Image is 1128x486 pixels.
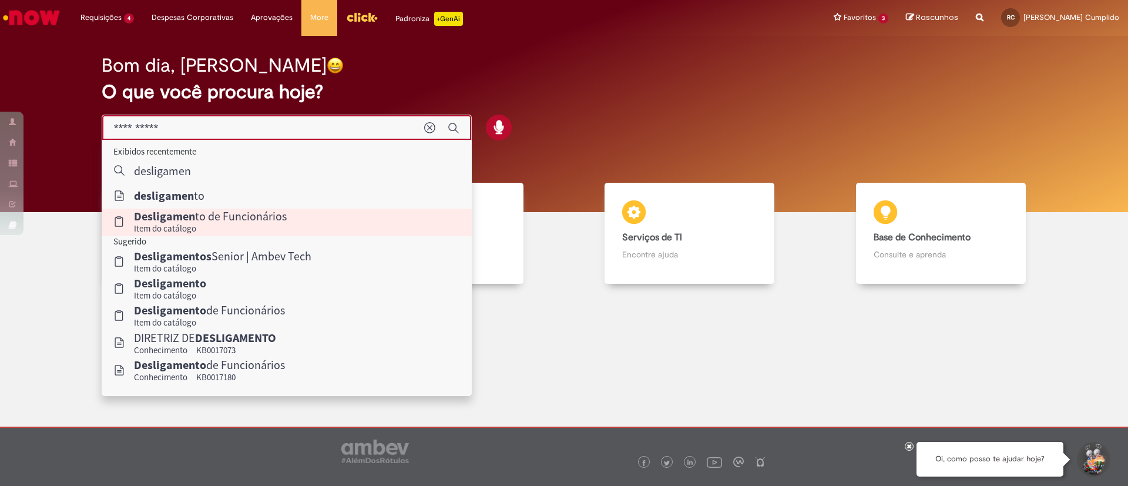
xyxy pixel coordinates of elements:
div: Padroniza [395,12,463,26]
img: logo_footer_linkedin.png [687,460,693,467]
img: ServiceNow [1,6,62,29]
a: Tirar dúvidas Tirar dúvidas com Lupi Assist e Gen Ai [62,183,313,284]
a: Base de Conhecimento Consulte e aprenda [815,183,1067,284]
span: Rascunhos [916,12,958,23]
img: logo_footer_naosei.png [755,457,766,467]
span: 4 [124,14,134,24]
img: happy-face.png [327,57,344,74]
span: [PERSON_NAME] Cumplido [1023,12,1119,22]
img: logo_footer_twitter.png [664,460,670,466]
span: More [310,12,328,24]
div: Oi, como posso te ajudar hoje? [916,442,1063,477]
p: Consulte e aprenda [874,249,1008,260]
p: +GenAi [434,12,463,26]
h2: Bom dia, [PERSON_NAME] [102,55,327,76]
span: RC [1007,14,1015,21]
b: Serviços de TI [622,232,682,243]
p: Encontre ajuda [622,249,757,260]
a: Serviços de TI Encontre ajuda [564,183,815,284]
h2: O que você procura hoje? [102,82,1027,102]
a: Rascunhos [906,12,958,24]
span: Requisições [80,12,122,24]
img: click_logo_yellow_360x200.png [346,8,378,26]
span: Despesas Corporativas [152,12,233,24]
span: Aprovações [251,12,293,24]
span: Favoritos [844,12,876,24]
img: logo_footer_workplace.png [733,457,744,467]
button: Iniciar Conversa de Suporte [1075,442,1110,477]
img: logo_footer_youtube.png [707,454,722,470]
span: 3 [878,14,888,24]
b: Base de Conhecimento [874,232,971,243]
img: logo_footer_ambev_rotulo_gray.png [341,440,409,463]
img: logo_footer_facebook.png [641,460,647,466]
